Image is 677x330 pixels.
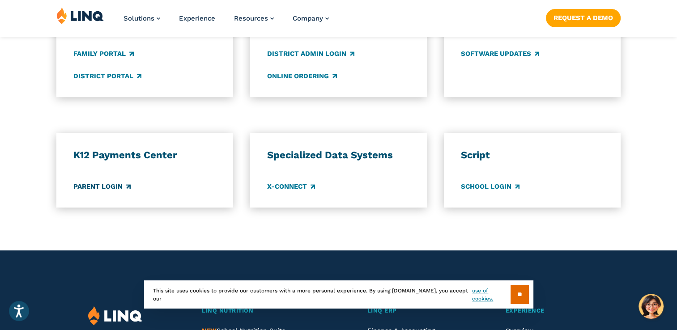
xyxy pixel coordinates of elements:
[56,7,104,24] img: LINQ | K‑12 Software
[123,14,160,22] a: Solutions
[293,14,329,22] a: Company
[73,182,131,191] a: Parent Login
[461,182,519,191] a: School Login
[461,49,539,59] a: Software Updates
[123,14,154,22] span: Solutions
[267,49,354,59] a: District Admin Login
[73,49,134,59] a: Family Portal
[234,14,268,22] span: Resources
[234,14,274,22] a: Resources
[639,294,664,319] button: Hello, have a question? Let’s chat.
[123,7,329,37] nav: Primary Navigation
[267,149,410,161] h3: Specialized Data Systems
[179,14,215,22] a: Experience
[267,71,337,81] a: Online Ordering
[267,182,315,191] a: X-Connect
[73,149,216,161] h3: K12 Payments Center
[144,280,533,309] div: This site uses cookies to provide our customers with a more personal experience. By using [DOMAIN...
[546,9,621,27] a: Request a Demo
[73,71,141,81] a: District Portal
[461,149,604,161] h3: Script
[472,287,510,303] a: use of cookies.
[546,7,621,27] nav: Button Navigation
[293,14,323,22] span: Company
